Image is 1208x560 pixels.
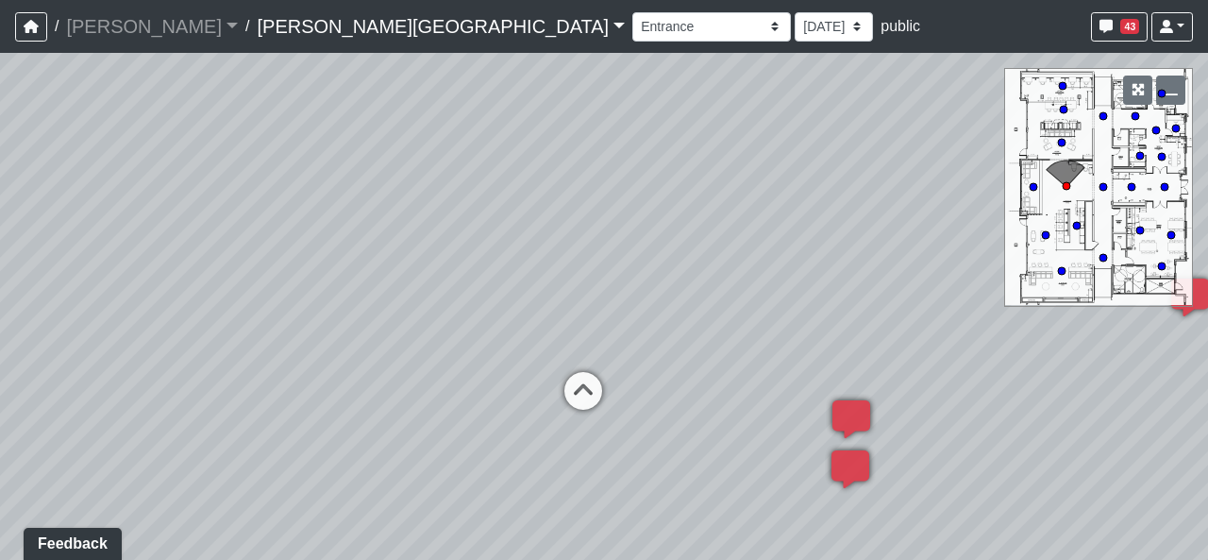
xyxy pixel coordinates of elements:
span: / [238,8,257,45]
a: [PERSON_NAME] [66,8,238,45]
span: public [881,18,920,34]
span: 43 [1120,19,1139,34]
button: 43 [1091,12,1148,42]
a: [PERSON_NAME][GEOGRAPHIC_DATA] [257,8,625,45]
iframe: Ybug feedback widget [14,522,126,560]
span: / [47,8,66,45]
